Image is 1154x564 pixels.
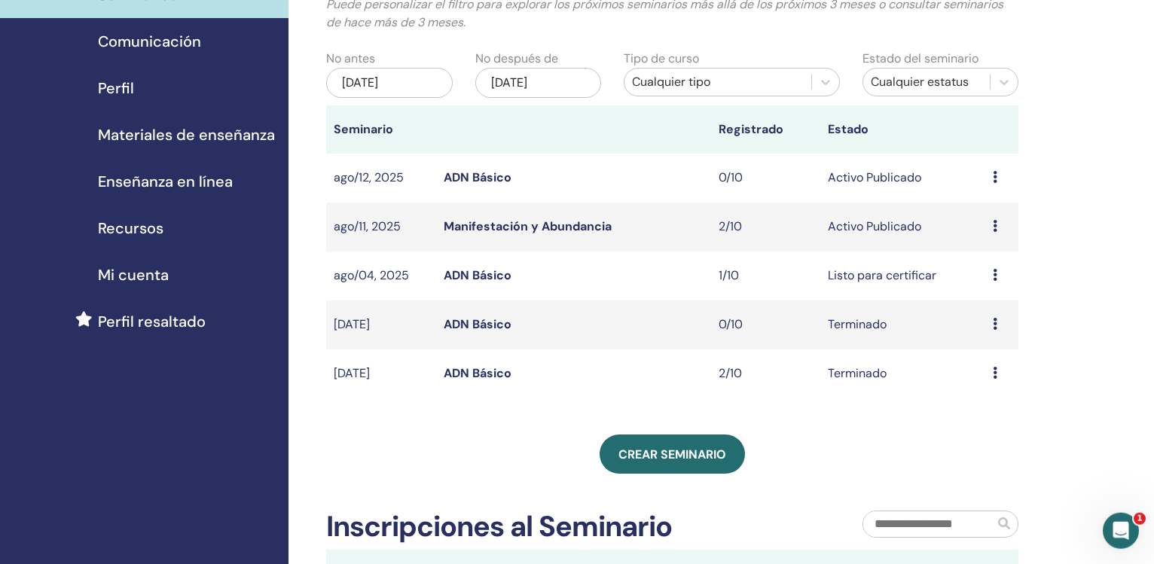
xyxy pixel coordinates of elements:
[98,170,233,193] span: Enseñanza en línea
[820,252,985,300] td: Listo para certificar
[618,447,726,462] span: Crear seminario
[326,203,436,252] td: ago/11, 2025
[444,267,511,283] a: ADN Básico
[711,203,821,252] td: 2/10
[326,105,436,154] th: Seminario
[820,203,985,252] td: Activo Publicado
[820,105,985,154] th: Estado
[1134,513,1146,525] span: 1
[98,30,201,53] span: Comunicación
[444,169,511,185] a: ADN Básico
[326,154,436,203] td: ago/12, 2025
[711,300,821,349] td: 0/10
[98,310,206,333] span: Perfil resaltado
[820,349,985,398] td: Terminado
[624,50,699,68] label: Tipo de curso
[326,68,453,98] div: [DATE]
[820,154,985,203] td: Activo Publicado
[326,50,375,68] label: No antes
[444,218,612,234] a: Manifestación y Abundancia
[98,123,275,146] span: Materiales de enseñanza
[711,349,821,398] td: 2/10
[711,154,821,203] td: 0/10
[711,252,821,300] td: 1/10
[326,300,436,349] td: [DATE]
[98,264,169,286] span: Mi cuenta
[444,316,511,332] a: ADN Básico
[600,434,745,474] a: Crear seminario
[711,105,821,154] th: Registrado
[98,77,134,99] span: Perfil
[632,73,803,91] div: Cualquier tipo
[862,50,978,68] label: Estado del seminario
[326,510,672,544] h2: Inscripciones al Seminario
[475,68,602,98] div: [DATE]
[871,73,982,91] div: Cualquier estatus
[326,349,436,398] td: [DATE]
[475,50,558,68] label: No después de
[820,300,985,349] td: Terminado
[1103,513,1139,549] iframe: Intercom live chat
[98,217,163,239] span: Recursos
[444,365,511,381] a: ADN Básico
[326,252,436,300] td: ago/04, 2025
